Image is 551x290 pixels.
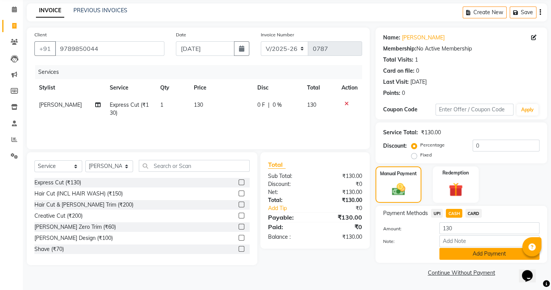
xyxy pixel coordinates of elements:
[34,223,116,231] div: [PERSON_NAME] Zero Trim (₹60)
[262,196,315,204] div: Total:
[262,213,315,222] div: Payable:
[415,56,418,64] div: 1
[383,142,407,150] div: Discount:
[315,233,368,241] div: ₹130.00
[34,31,47,38] label: Client
[380,170,417,177] label: Manual Payment
[34,245,64,253] div: Shave (₹70)
[519,259,543,282] iframe: chat widget
[439,248,540,260] button: Add Payment
[383,106,435,114] div: Coupon Code
[315,213,368,222] div: ₹130.00
[257,101,265,109] span: 0 F
[383,45,540,53] div: No Active Membership
[431,209,443,218] span: UPI
[324,204,368,212] div: ₹0
[262,172,315,180] div: Sub Total:
[139,160,250,172] input: Search or Scan
[383,129,418,137] div: Service Total:
[307,101,316,108] span: 130
[262,180,315,188] div: Discount:
[402,89,405,97] div: 0
[377,269,546,277] a: Continue Without Payment
[388,182,410,197] img: _cash.svg
[420,142,445,148] label: Percentage
[55,41,164,56] input: Search by Name/Mobile/Email/Code
[176,31,186,38] label: Date
[444,181,467,199] img: _gift.svg
[383,34,400,42] div: Name:
[410,78,427,86] div: [DATE]
[465,209,482,218] span: CARD
[383,67,414,75] div: Card on file:
[420,152,432,158] label: Fixed
[517,104,538,116] button: Apply
[39,101,82,108] span: [PERSON_NAME]
[34,190,123,198] div: Hair Cut (INCL HAIR WASH) (₹150)
[34,79,105,96] th: Stylist
[34,179,81,187] div: Express Cut (₹130)
[273,101,282,109] span: 0 %
[194,101,203,108] span: 130
[268,101,270,109] span: |
[34,234,113,242] div: [PERSON_NAME] Design (₹100)
[315,180,368,188] div: ₹0
[377,225,433,232] label: Amount:
[36,4,64,18] a: INVOICE
[262,222,315,231] div: Paid:
[416,67,419,75] div: 0
[446,209,462,218] span: CASH
[34,212,83,220] div: Creative Cut (₹200)
[262,204,324,212] a: Add Tip
[105,79,156,96] th: Service
[253,79,302,96] th: Disc
[262,233,315,241] div: Balance :
[377,238,433,245] label: Note:
[383,89,400,97] div: Points:
[315,222,368,231] div: ₹0
[156,79,189,96] th: Qty
[439,235,540,247] input: Add Note
[34,41,56,56] button: +91
[383,45,416,53] div: Membership:
[315,172,368,180] div: ₹130.00
[383,78,409,86] div: Last Visit:
[73,7,127,14] a: PREVIOUS INVOICES
[110,101,149,116] span: Express Cut (₹130)
[421,129,441,137] div: ₹130.00
[160,101,163,108] span: 1
[337,79,362,96] th: Action
[315,196,368,204] div: ₹130.00
[35,65,368,79] div: Services
[402,34,445,42] a: [PERSON_NAME]
[302,79,337,96] th: Total
[383,209,428,217] span: Payment Methods
[383,56,413,64] div: Total Visits:
[261,31,294,38] label: Invoice Number
[463,7,507,18] button: Create New
[262,188,315,196] div: Net:
[315,188,368,196] div: ₹130.00
[34,201,133,209] div: Hair Cut & [PERSON_NAME] Trim (₹200)
[439,222,540,234] input: Amount
[510,7,536,18] button: Save
[436,104,514,116] input: Enter Offer / Coupon Code
[442,169,469,176] label: Redemption
[268,161,286,169] span: Total
[189,79,253,96] th: Price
